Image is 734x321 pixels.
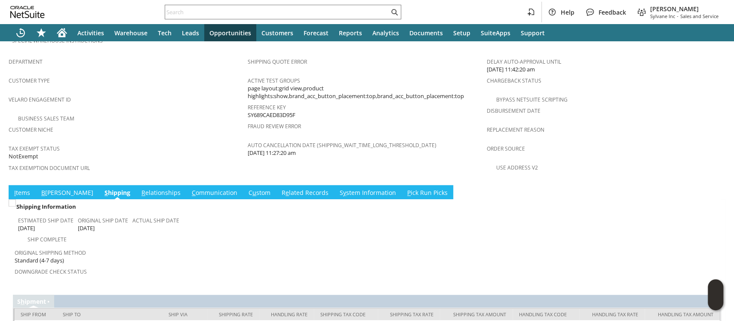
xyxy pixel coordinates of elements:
[248,111,295,119] span: SY689CAED83D95F
[298,24,334,41] a: Forecast
[9,145,60,152] a: Tax Exempt Status
[15,256,64,265] span: Standard (4-7 days)
[453,29,470,37] span: Setup
[141,188,145,197] span: R
[404,24,448,41] a: Documents
[248,104,286,111] a: Reference Key
[481,29,510,37] span: SuiteApps
[132,217,179,224] a: Actual Ship Date
[476,24,516,41] a: SuiteApps
[102,188,132,198] a: Shipping
[343,188,346,197] span: y
[78,224,95,232] span: [DATE]
[15,201,364,212] div: Shipping Information
[9,199,16,207] img: Unchecked
[192,188,196,197] span: C
[248,77,300,84] a: Active Test Groups
[651,311,713,318] div: Handling Tax Amount
[708,295,723,311] span: Oracle Guided Learning Widget. To move around, please hold and drag
[36,28,46,38] svg: Shortcuts
[10,6,45,18] svg: logo
[677,13,679,19] span: -
[561,8,574,16] span: Help
[486,145,525,152] a: Order Source
[599,8,626,16] span: Feedback
[63,311,156,318] div: Ship To
[248,123,301,130] a: Fraud Review Error
[109,24,153,41] a: Warehouse
[77,29,104,37] span: Activities
[521,29,545,37] span: Support
[17,297,46,306] a: Shipment
[680,13,719,19] span: Sales and Service
[405,188,450,198] a: Pick Run Picks
[496,96,567,103] a: Bypass NetSuite Scripting
[18,224,35,232] span: [DATE]
[586,311,638,318] div: Handling Tax Rate
[248,142,436,149] a: Auto Cancellation Date (shipping_wait_time_long_threshold_date)
[256,24,298,41] a: Customers
[407,188,411,197] span: P
[15,249,86,256] a: Original Shipping Method
[72,24,109,41] a: Activities
[165,7,389,17] input: Search
[261,29,293,37] span: Customers
[52,24,72,41] a: Home
[182,29,199,37] span: Leads
[169,311,201,318] div: Ship Via
[28,236,67,243] a: Ship Complete
[39,188,95,198] a: B[PERSON_NAME]
[320,311,372,318] div: Shipping Tax Code
[384,311,433,318] div: Shipping Tax Rate
[153,24,177,41] a: Tech
[10,24,31,41] a: Recent Records
[204,24,256,41] a: Opportunities
[339,29,362,37] span: Reports
[496,164,537,171] a: Use Address V2
[9,152,38,160] span: NotExempt
[650,13,675,19] span: Sylvane Inc
[246,188,273,198] a: Custom
[389,7,399,17] svg: Search
[18,115,74,122] a: Business Sales Team
[209,29,251,37] span: Opportunities
[9,77,50,84] a: Customer Type
[177,24,204,41] a: Leads
[9,96,71,103] a: Velaro Engagement ID
[486,126,544,133] a: Replacement reason
[21,297,25,306] span: h
[14,188,16,197] span: I
[279,188,331,198] a: Related Records
[708,279,723,310] iframe: Click here to launch Oracle Guided Learning Help Panel
[448,24,476,41] a: Setup
[190,188,240,198] a: Communication
[710,187,720,197] a: Unrolled view on
[367,24,404,41] a: Analytics
[248,149,296,157] span: [DATE] 11:27:20 am
[252,188,256,197] span: u
[519,311,573,318] div: Handling Tax Code
[334,24,367,41] a: Reports
[304,29,329,37] span: Forecast
[486,65,534,74] span: [DATE] 11:42:20 am
[139,188,183,198] a: Relationships
[57,28,67,38] svg: Home
[104,188,108,197] span: S
[248,58,307,65] a: Shipping Quote Error
[9,164,90,172] a: Tax Exemption Document URL
[486,58,561,65] a: Delay Auto-Approval Until
[650,5,719,13] span: [PERSON_NAME]
[486,77,541,84] a: Chargeback Status
[114,29,147,37] span: Warehouse
[446,311,506,318] div: Shipping Tax Amount
[9,58,43,65] a: Department
[372,29,399,37] span: Analytics
[41,188,45,197] span: B
[409,29,443,37] span: Documents
[15,28,26,38] svg: Recent Records
[214,311,253,318] div: Shipping Rate
[31,24,52,41] div: Shortcuts
[158,29,172,37] span: Tech
[9,126,53,133] a: Customer Niche
[266,311,307,318] div: Handling Rate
